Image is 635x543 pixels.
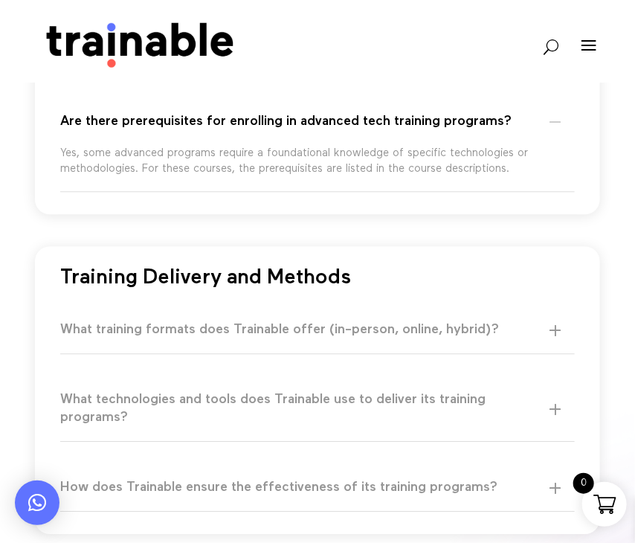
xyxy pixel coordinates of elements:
div: Training Delivery and Methods [60,271,575,284]
h5: Are there prerequisites for enrolling in advanced tech training programs? [60,113,560,130]
span: U [544,39,559,54]
h5: How does Trainable ensure the effectiveness of its training programs? [60,479,560,496]
h5: What technologies and tools does Trainable use to deliver its training programs? [60,391,560,426]
h5: What training formats does Trainable offer (in-person, online, hybrid)? [60,321,560,338]
span: 0 [573,473,594,494]
p: Yes, some advanced programs require a foundational knowledge of specific technologies or methodol... [60,145,560,176]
